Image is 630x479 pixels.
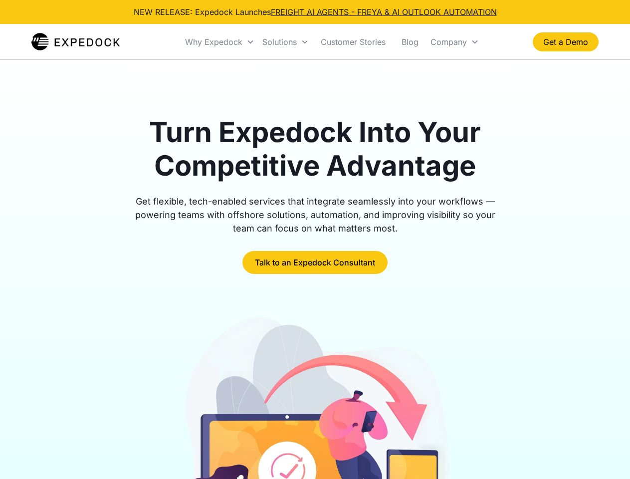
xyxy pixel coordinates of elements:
[262,37,297,47] div: Solutions
[271,7,497,17] a: FREIGHT AI AGENTS - FREYA & AI OUTLOOK AUTOMATION
[242,251,388,274] a: Talk to an Expedock Consultant
[185,37,242,47] div: Why Expedock
[533,32,599,51] a: Get a Demo
[258,25,313,59] div: Solutions
[181,25,258,59] div: Why Expedock
[31,32,120,52] a: home
[134,6,497,18] div: NEW RELEASE: Expedock Launches
[124,195,507,235] div: Get flexible, tech-enabled services that integrate seamlessly into your workflows — powering team...
[426,25,483,59] div: Company
[124,116,507,183] h1: Turn Expedock Into Your Competitive Advantage
[430,37,467,47] div: Company
[313,25,394,59] a: Customer Stories
[31,32,120,52] img: Expedock Logo
[580,431,630,479] iframe: Chat Widget
[394,25,426,59] a: Blog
